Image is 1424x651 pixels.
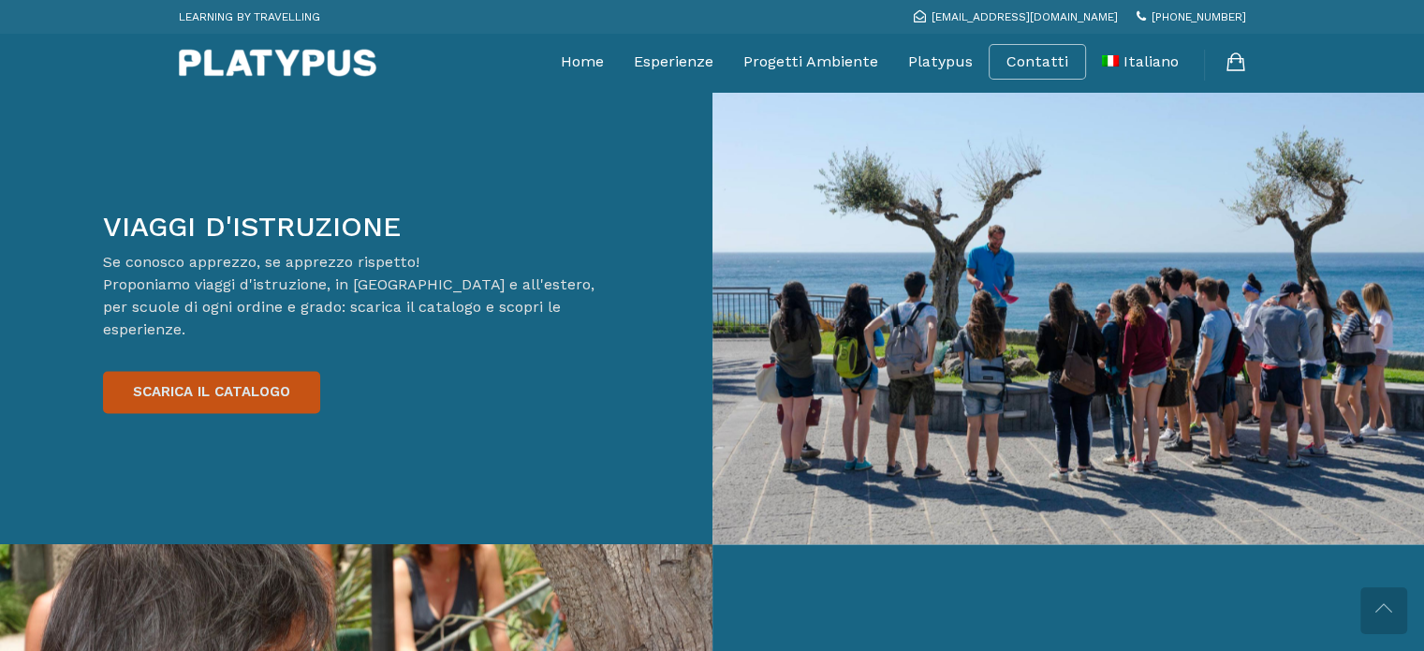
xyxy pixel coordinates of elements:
[103,371,320,413] a: SCARICA IL CATALOGO
[179,49,376,77] img: Platypus
[1006,52,1068,71] a: Contatti
[103,251,609,341] p: Se conosco apprezzo, se apprezzo rispetto! Proponiamo viaggi d'istruzione, in [GEOGRAPHIC_DATA] e...
[914,10,1118,23] a: [EMAIL_ADDRESS][DOMAIN_NAME]
[1137,10,1246,23] a: [PHONE_NUMBER]
[908,38,973,85] a: Platypus
[561,38,604,85] a: Home
[932,10,1118,23] span: [EMAIL_ADDRESS][DOMAIN_NAME]
[634,38,713,85] a: Esperienze
[1152,10,1246,23] span: [PHONE_NUMBER]
[103,210,401,243] span: Viaggi d'istruzione
[1102,38,1179,85] a: Italiano
[743,38,878,85] a: Progetti Ambiente
[1123,52,1179,70] span: Italiano
[179,5,320,29] p: LEARNING BY TRAVELLING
